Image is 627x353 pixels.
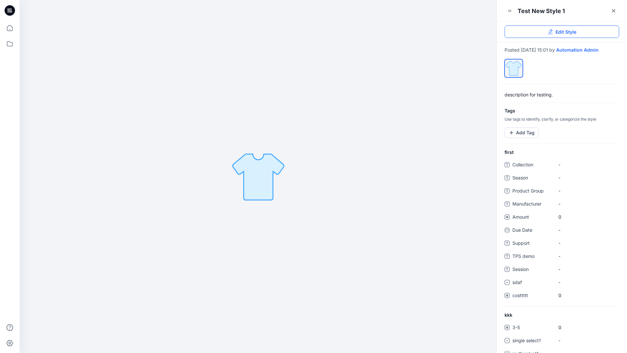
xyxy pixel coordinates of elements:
span: Amount [512,213,552,222]
div: - [558,337,568,344]
span: costtttt [512,292,552,301]
h4: Tags [497,108,627,114]
span: - [558,227,615,233]
p: description for testing. [505,92,619,97]
span: - [558,240,615,246]
span: Edit Style [555,28,576,35]
span: - [558,253,615,260]
span: 3-5 [512,324,552,333]
span: - [558,187,615,194]
span: Support [512,239,552,248]
span: TPS demo [512,252,552,261]
span: 0 [558,324,615,331]
div: test new style 1 [518,7,565,15]
span: - [558,161,615,168]
span: Manufacturer [512,200,552,209]
span: 0 [558,292,615,299]
span: Season [512,174,552,183]
span: Product Group [512,187,552,196]
div: Colorway 1 [505,59,523,77]
span: single select1 [512,337,552,346]
a: Edit Style [505,25,619,38]
a: Automation Admin [556,47,599,53]
span: Due Date [512,226,552,235]
button: Minimize [505,6,515,16]
span: sdaf [512,278,552,288]
p: Use tags to identify, clarify, or categorize the style [497,116,627,122]
img: test new style [230,148,287,205]
span: Session [512,265,552,275]
div: Posted [DATE] 15:01 by [505,47,619,53]
a: Close Style Presentation [608,6,619,16]
button: Add Tag [505,127,539,138]
span: 0 [558,213,615,220]
div: - [558,279,568,286]
span: - [558,174,615,181]
span: kkk [505,311,512,318]
span: first [505,149,514,156]
span: Collection [512,161,552,170]
span: - [558,266,615,273]
span: - [558,200,615,207]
